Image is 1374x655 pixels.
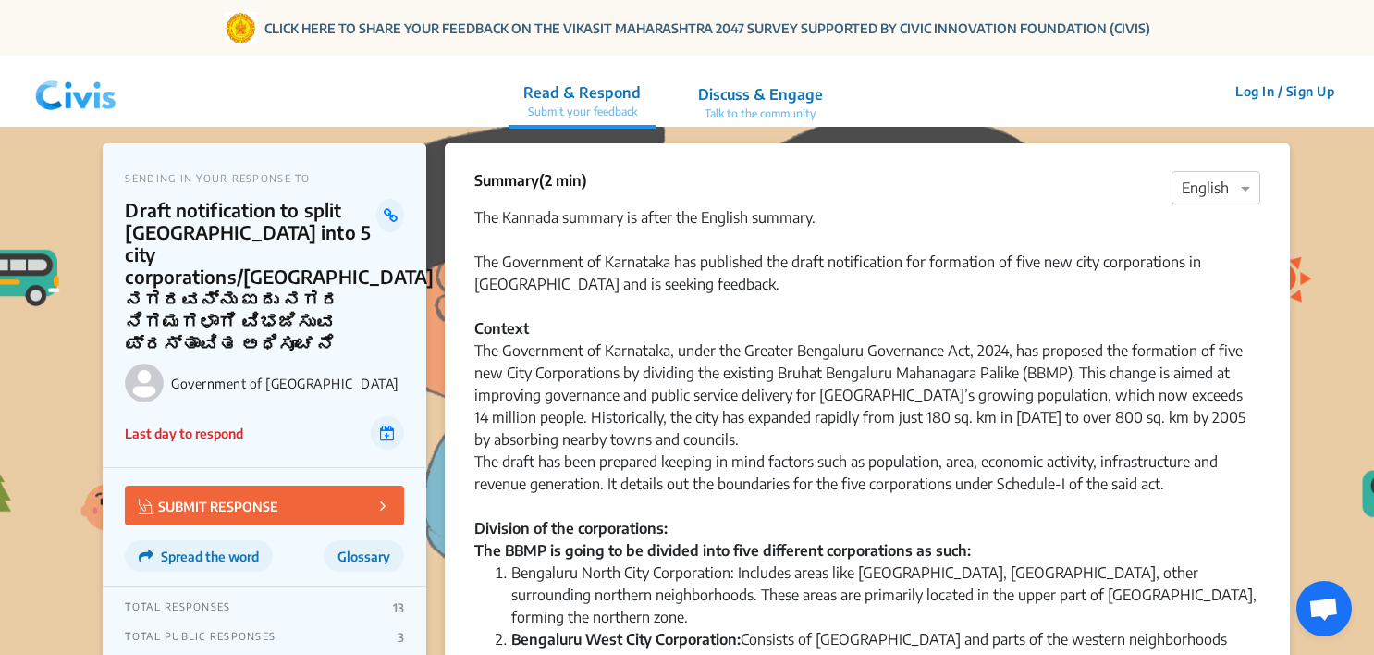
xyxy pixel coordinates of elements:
span: Spread the word [161,549,259,564]
p: Government of [GEOGRAPHIC_DATA] [171,376,404,391]
strong: Context [474,319,529,338]
p: Talk to the community [698,105,823,122]
p: 3 [398,630,404,645]
p: Summary [474,169,587,192]
p: 13 [393,600,405,615]
p: SUBMIT RESPONSE [139,495,278,516]
div: The Government of Karnataka, under the Greater Bengaluru Governance Act, 2024, has proposed the f... [474,340,1259,562]
p: TOTAL RESPONSES [125,600,230,615]
button: Log In / Sign Up [1223,77,1346,105]
strong: Bengaluru West City Corporation: [511,630,741,649]
p: Read & Respond [523,81,641,104]
span: (2 min) [539,171,587,190]
li: Bengaluru North City Corporation: Includes areas like [GEOGRAPHIC_DATA], [GEOGRAPHIC_DATA], other... [511,562,1259,628]
button: Spread the word [125,540,273,572]
img: Vector.jpg [139,499,153,514]
p: TOTAL PUBLIC RESPONSES [125,630,276,645]
p: Submit your feedback [523,104,641,120]
img: Government of Karnataka logo [125,364,164,402]
img: navlogo.png [28,64,124,119]
p: Last day to respond [125,424,243,443]
img: Gom Logo [225,12,257,44]
span: Glossary [337,549,390,564]
p: Draft notification to split [GEOGRAPHIC_DATA] into 5 city corporations/[GEOGRAPHIC_DATA] ನಗರವನ್ನು... [125,199,376,354]
a: CLICK HERE TO SHARE YOUR FEEDBACK ON THE VIKASIT MAHARASHTRA 2047 SURVEY SUPPORTED BY CIVIC INNOV... [264,19,1150,38]
p: Discuss & Engage [698,83,823,105]
div: The Kannada summary is after the English summary. The Government of Karnataka has published the d... [474,206,1259,295]
a: Open chat [1296,581,1352,636]
p: SENDING IN YOUR RESPONSE TO [125,172,404,184]
button: SUBMIT RESPONSE [125,486,404,525]
strong: Division of the corporations: The BBMP is going to be divided into five different corporations as... [474,519,971,560]
button: Glossary [324,540,404,572]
